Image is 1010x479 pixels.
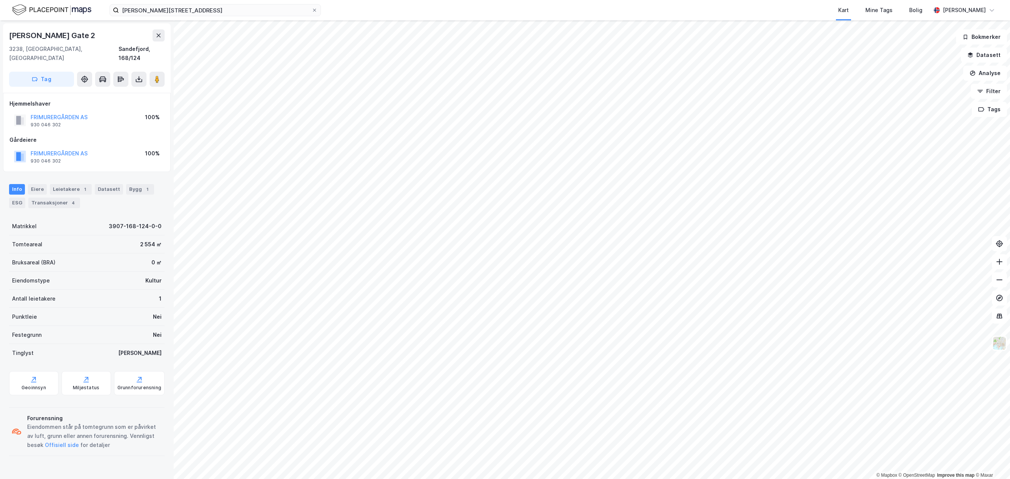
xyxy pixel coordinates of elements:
div: Hjemmelshaver [9,99,164,108]
div: Datasett [95,184,123,195]
div: [PERSON_NAME] [118,349,162,358]
div: Bruksareal (BRA) [12,258,56,267]
div: 3238, [GEOGRAPHIC_DATA], [GEOGRAPHIC_DATA] [9,45,119,63]
div: 1 [159,294,162,303]
div: Nei [153,330,162,339]
div: Matrikkel [12,222,37,231]
div: [PERSON_NAME] Gate 2 [9,29,97,41]
div: 1 [81,186,89,193]
div: Leietakere [50,184,92,195]
div: Bolig [909,6,922,15]
button: Filter [971,84,1007,99]
iframe: Chat Widget [972,443,1010,479]
div: Grunnforurensning [117,385,161,391]
div: Kontrollprogram for chat [972,443,1010,479]
div: Forurensning [27,414,162,423]
div: 100% [145,149,160,158]
img: Z [992,336,1007,350]
div: 0 ㎡ [151,258,162,267]
div: 3907-168-124-0-0 [109,222,162,231]
img: logo.f888ab2527a4732fd821a326f86c7f29.svg [12,3,91,17]
div: Punktleie [12,312,37,321]
div: Festegrunn [12,330,42,339]
button: Bokmerker [956,29,1007,45]
div: Kultur [145,276,162,285]
div: Eiere [28,184,47,195]
div: Gårdeiere [9,135,164,144]
div: Miljøstatus [73,385,99,391]
div: Antall leietakere [12,294,56,303]
div: Bygg [126,184,154,195]
div: Info [9,184,25,195]
div: 4 [69,199,77,207]
div: Transaksjoner [28,198,80,208]
div: Mine Tags [865,6,893,15]
input: Søk på adresse, matrikkel, gårdeiere, leietakere eller personer [119,5,311,16]
div: Geoinnsyn [22,385,46,391]
a: OpenStreetMap [899,473,935,478]
div: Eiendommen står på tomtegrunn som er påvirket av luft, grunn eller annen forurensning. Vennligst ... [27,422,162,450]
a: Mapbox [876,473,897,478]
div: Tinglyst [12,349,34,358]
a: Improve this map [937,473,975,478]
div: Kart [838,6,849,15]
div: Nei [153,312,162,321]
button: Analyse [963,66,1007,81]
div: 2 554 ㎡ [140,240,162,249]
div: ESG [9,198,25,208]
div: Sandefjord, 168/124 [119,45,165,63]
button: Tags [972,102,1007,117]
button: Datasett [961,48,1007,63]
button: Tag [9,72,74,87]
div: 930 046 302 [31,158,61,164]
div: 930 046 302 [31,122,61,128]
div: 100% [145,113,160,122]
div: Tomteareal [12,240,42,249]
div: Eiendomstype [12,276,50,285]
div: [PERSON_NAME] [943,6,986,15]
div: 1 [143,186,151,193]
